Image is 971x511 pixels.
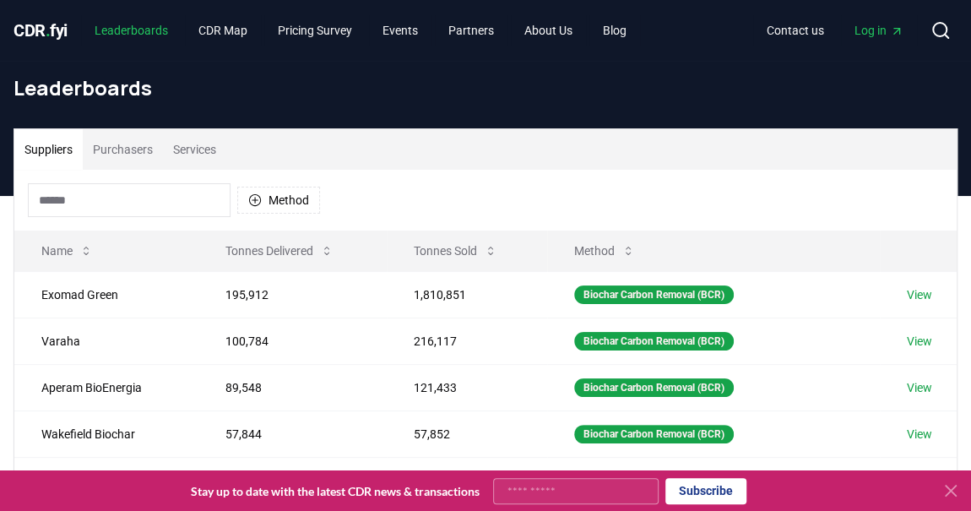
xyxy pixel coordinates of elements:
[81,15,640,46] nav: Main
[907,379,932,396] a: View
[185,15,261,46] a: CDR Map
[46,20,51,41] span: .
[907,286,932,303] a: View
[854,22,903,39] span: Log in
[435,15,507,46] a: Partners
[198,410,387,457] td: 57,844
[387,457,547,503] td: 132,786
[14,271,198,318] td: Exomad Green
[574,285,734,304] div: Biochar Carbon Removal (BCR)
[198,364,387,410] td: 89,548
[387,410,547,457] td: 57,852
[28,234,106,268] button: Name
[907,426,932,443] a: View
[753,15,917,46] nav: Main
[198,318,387,364] td: 100,784
[163,129,226,170] button: Services
[14,74,957,101] h1: Leaderboards
[841,15,917,46] a: Log in
[907,333,932,350] a: View
[387,318,547,364] td: 216,117
[237,187,320,214] button: Method
[387,364,547,410] td: 121,433
[212,234,347,268] button: Tonnes Delivered
[369,15,431,46] a: Events
[14,19,68,42] a: CDR.fyi
[561,234,648,268] button: Method
[264,15,366,46] a: Pricing Survey
[14,129,83,170] button: Suppliers
[14,364,198,410] td: Aperam BioEnergia
[198,457,387,503] td: 53,601
[14,410,198,457] td: Wakefield Biochar
[574,332,734,351] div: Biochar Carbon Removal (BCR)
[574,425,734,443] div: Biochar Carbon Removal (BCR)
[387,271,547,318] td: 1,810,851
[574,378,734,397] div: Biochar Carbon Removal (BCR)
[198,271,387,318] td: 195,912
[753,15,838,46] a: Contact us
[511,15,586,46] a: About Us
[14,457,198,503] td: Carboneers
[14,318,198,364] td: Varaha
[589,15,640,46] a: Blog
[83,129,163,170] button: Purchasers
[14,20,68,41] span: CDR fyi
[400,234,511,268] button: Tonnes Sold
[81,15,182,46] a: Leaderboards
